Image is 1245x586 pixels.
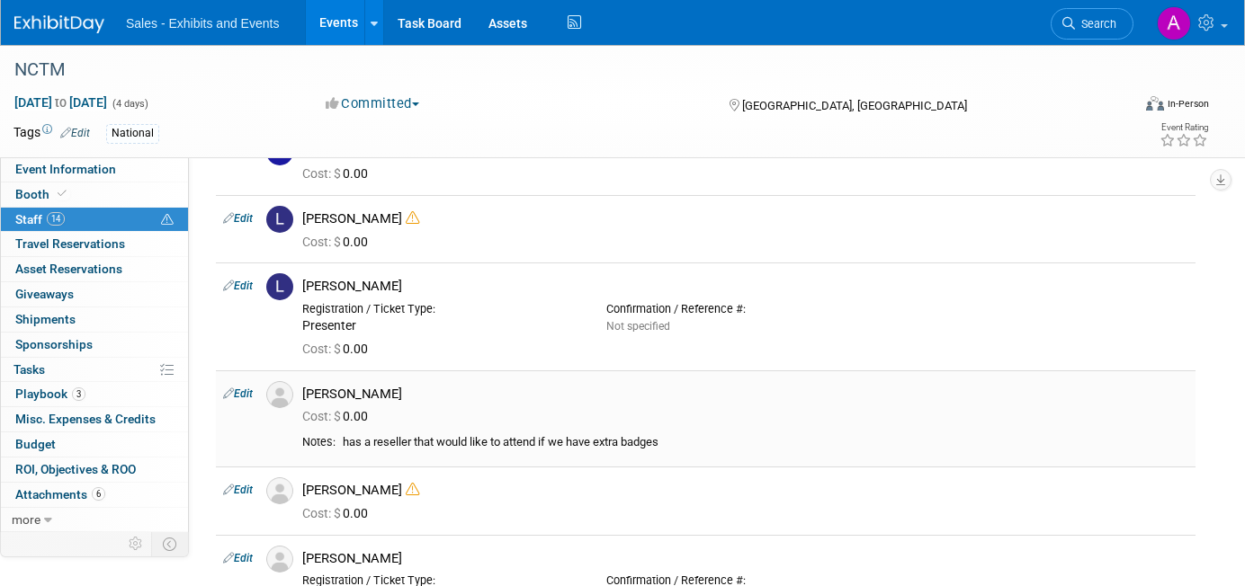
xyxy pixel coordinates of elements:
[13,123,90,144] td: Tags
[302,550,1188,567] div: [PERSON_NAME]
[161,212,174,228] span: Potential Scheduling Conflict -- at least one attendee is tagged in another overlapping event.
[266,206,293,233] img: L.jpg
[223,280,253,292] a: Edit
[1146,96,1164,111] img: Format-Inperson.png
[1160,123,1208,132] div: Event Rating
[15,212,65,226] span: Staff
[126,16,279,31] span: Sales - Exhibits and Events
[15,437,56,451] span: Budget
[302,166,343,181] span: Cost: $
[606,320,670,333] span: Not specified
[152,532,189,555] td: Toggle Event Tabs
[12,512,40,527] span: more
[92,487,105,501] span: 6
[1051,8,1133,40] a: Search
[121,532,152,555] td: Personalize Event Tab Strip
[1167,97,1209,111] div: In-Person
[15,337,93,351] span: Sponsorships
[302,302,579,316] div: Registration / Ticket Type:
[8,54,1107,86] div: NCTM
[1,457,188,482] a: ROI, Objectives & ROO
[1,182,188,207] a: Booth
[1,358,188,382] a: Tasks
[1,382,188,406] a: Playbook3
[406,211,419,225] i: Double-book Warning!
[1,432,188,457] a: Budget
[1,508,188,532] a: more
[223,484,253,496] a: Edit
[302,342,343,356] span: Cost: $
[1,232,188,256] a: Travel Reservations
[223,552,253,564] a: Edit
[15,386,85,401] span: Playbook
[1,157,188,182] a: Event Information
[15,162,116,176] span: Event Information
[15,187,70,201] span: Booth
[15,287,74,301] span: Giveaways
[13,94,108,111] span: [DATE] [DATE]
[302,166,375,181] span: 0.00
[1,208,188,232] a: Staff14
[266,381,293,408] img: Associate-Profile-5.png
[15,312,76,326] span: Shipments
[13,362,45,377] span: Tasks
[302,386,1188,403] div: [PERSON_NAME]
[1,307,188,332] a: Shipments
[302,409,343,423] span: Cost: $
[1,257,188,281] a: Asset Reservations
[1157,6,1191,40] img: Alexandra Horne
[223,212,253,225] a: Edit
[58,189,67,199] i: Booth reservation complete
[1033,93,1210,120] div: Event Format
[266,546,293,573] img: Associate-Profile-5.png
[319,94,426,113] button: Committed
[52,95,69,110] span: to
[302,235,375,249] span: 0.00
[302,482,1188,499] div: [PERSON_NAME]
[1,282,188,306] a: Giveaways
[1,483,188,507] a: Attachments6
[302,342,375,356] span: 0.00
[14,15,104,33] img: ExhibitDay
[1,333,188,357] a: Sponsorships
[302,435,336,449] div: Notes:
[15,236,125,251] span: Travel Reservations
[302,278,1188,295] div: [PERSON_NAME]
[1,407,188,431] a: Misc. Expenses & Credits
[302,210,1188,227] div: [PERSON_NAME]
[302,409,375,423] span: 0.00
[406,483,419,496] i: Double-book Warning!
[111,98,148,110] span: (4 days)
[106,124,159,143] div: National
[742,99,967,112] span: [GEOGRAPHIC_DATA], [GEOGRAPHIC_DATA]
[15,412,156,426] span: Misc. Expenses & Credits
[266,477,293,504] img: Associate-Profile-5.png
[302,506,375,520] span: 0.00
[15,262,122,276] span: Asset Reservations
[606,302,883,316] div: Confirmation / Reference #:
[302,235,343,249] span: Cost: $
[60,127,90,139] a: Edit
[266,273,293,300] img: L.jpg
[343,435,1188,450] div: has a reseller that would like to attend if we have extra badges
[72,387,85,401] span: 3
[302,506,343,520] span: Cost: $
[15,462,136,476] span: ROI, Objectives & ROO
[223,387,253,400] a: Edit
[1075,17,1116,31] span: Search
[302,318,579,334] div: Presenter
[47,212,65,226] span: 14
[15,487,105,502] span: Attachments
